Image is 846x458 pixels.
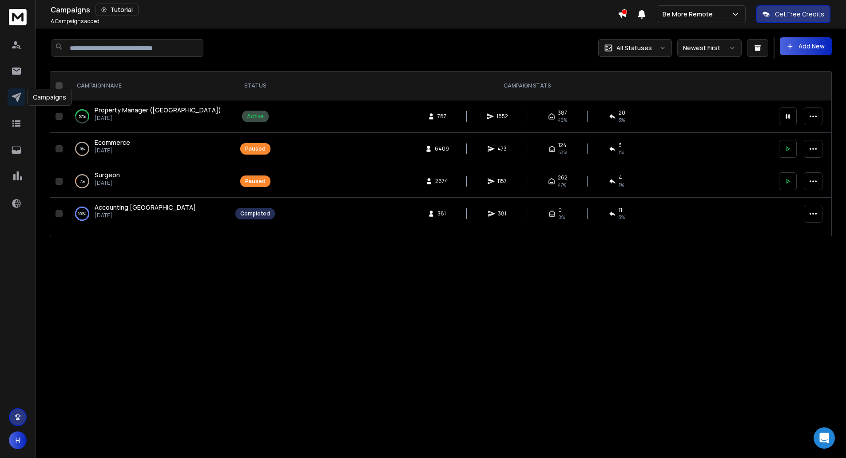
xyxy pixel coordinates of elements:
[245,145,266,152] div: Paused
[247,113,264,120] div: Active
[51,4,618,16] div: Campaigns
[27,89,72,106] div: Campaigns
[66,100,230,133] td: 57%Property Manager ([GEOGRAPHIC_DATA])[DATE]
[619,181,624,188] span: 1 %
[435,178,448,185] span: 2674
[756,5,830,23] button: Get Free Credits
[619,214,625,221] span: 3 %
[95,171,120,179] a: Surgeon
[437,113,446,120] span: 787
[95,106,221,115] a: Property Manager ([GEOGRAPHIC_DATA])
[51,17,54,25] span: 4
[619,149,624,156] span: 1 %
[437,210,446,217] span: 381
[780,37,832,55] button: Add New
[558,142,567,149] span: 124
[9,431,27,449] button: H
[663,10,716,19] p: Be More Remote
[95,212,196,219] p: [DATE]
[95,147,130,154] p: [DATE]
[95,203,196,212] a: Accounting [GEOGRAPHIC_DATA]
[79,112,86,121] p: 57 %
[558,109,567,116] span: 387
[677,39,742,57] button: Newest First
[80,144,85,153] p: 0 %
[619,174,622,181] span: 4
[775,10,824,19] p: Get Free Credits
[619,116,625,123] span: 3 %
[558,149,567,156] span: 53 %
[619,207,622,214] span: 11
[66,165,230,198] td: 7%Surgeon[DATE]
[240,210,270,217] div: Completed
[95,203,196,211] span: Accounting [GEOGRAPHIC_DATA]
[497,145,507,152] span: 473
[619,109,625,116] span: 20
[558,174,568,181] span: 262
[814,427,835,449] div: Open Intercom Messenger
[95,106,221,114] span: Property Manager ([GEOGRAPHIC_DATA])
[616,44,652,52] p: All Statuses
[435,145,449,152] span: 6409
[558,214,565,221] span: 0%
[245,178,266,185] div: Paused
[95,179,120,187] p: [DATE]
[95,4,139,16] button: Tutorial
[558,207,562,214] span: 0
[66,133,230,165] td: 0%Ecommerce[DATE]
[498,210,507,217] span: 381
[619,142,622,149] span: 3
[78,209,86,218] p: 100 %
[66,72,230,100] th: CAMPAIGN NAME
[558,181,566,188] span: 47 %
[95,115,221,122] p: [DATE]
[51,18,99,25] p: Campaigns added
[230,72,280,100] th: STATUS
[280,72,774,100] th: CAMPAIGN STATS
[80,177,85,186] p: 7 %
[497,178,507,185] span: 1157
[496,113,508,120] span: 1852
[558,116,567,123] span: 49 %
[66,198,230,230] td: 100%Accounting [GEOGRAPHIC_DATA][DATE]
[95,138,130,147] a: Ecommerce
